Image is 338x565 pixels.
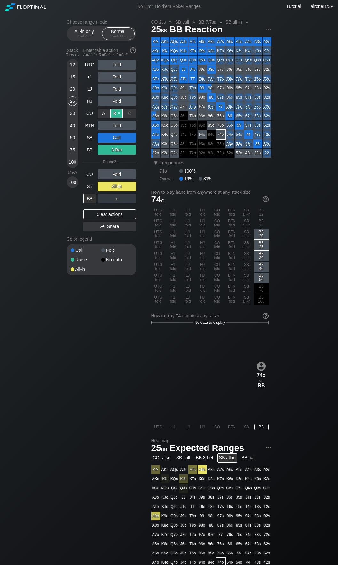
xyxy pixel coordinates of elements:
div: 94s [244,84,253,93]
div: On the cusp: play or fold. [170,102,179,111]
span: 25 [150,25,168,35]
div: On the cusp: play or fold. [207,74,216,83]
div: 44 [244,130,253,139]
div: On the cusp: play or fold. [244,56,253,65]
span: CO 2 [150,19,167,25]
div: 96s [225,84,234,93]
div: HJ fold [195,218,210,229]
div: C [123,109,136,118]
div: On the cusp: play or fold. [253,121,262,130]
div: BTN fold [225,240,239,250]
img: Floptimal logo [5,3,46,11]
div: On the cusp: play or fold. [263,93,271,102]
div: AJs [179,37,188,46]
div: 30 [68,109,77,118]
div: Enter table action [83,45,136,60]
div: ▾ [309,3,334,10]
div: ATo [151,74,160,83]
div: On the cusp: play or fold. [225,74,234,83]
div: A2s [263,37,271,46]
div: On the cusp: play or fold. [216,74,225,83]
a: Tutorial [287,4,301,9]
div: BB 12 [254,207,269,218]
div: A4o [151,130,160,139]
div: SB [83,182,96,191]
div: On the cusp: play or fold. [263,149,271,158]
div: A2o [151,149,160,158]
div: CO fold [210,251,224,261]
img: help.32db89a4.svg [262,312,269,319]
div: 94o [198,130,207,139]
div: K9s [198,46,207,55]
span: bb [161,20,166,25]
div: ATs [188,37,197,46]
img: ellipsis.fd386fe8.svg [265,26,272,33]
div: BB 25 [254,240,269,250]
div: Call [98,133,136,143]
div: K2o [161,149,169,158]
div: On the cusp: play or fold. [235,56,244,65]
div: K5o [161,121,169,130]
div: On the cusp: play or fold. [170,93,179,102]
div: 76o [216,111,225,120]
div: A6s [225,37,234,46]
div: A3s [253,37,262,46]
img: icon-avatar.b40e07d9.svg [257,362,266,371]
div: 12 [68,60,77,70]
div: SB all-in [240,251,254,261]
div: BTN fold [225,218,239,229]
div: A9s [198,37,207,46]
div: HJ fold [195,251,210,261]
div: On the cusp: play or fold. [216,56,225,65]
h2: How to play hand from anywhere at any stack size [151,190,269,195]
div: On the cusp: play or fold. [161,74,169,83]
div: CO fold [210,207,224,218]
div: 19% [179,176,199,181]
div: On the cusp: play or fold. [235,93,244,102]
div: A9o [151,84,160,93]
span: Frequencies [160,160,184,165]
div: 100% [179,168,196,174]
div: Q5o [170,121,179,130]
div: Tourney [64,53,81,57]
div: On the cusp: play or fold. [235,111,244,120]
div: 52o [235,149,244,158]
span: 74 [151,194,165,204]
div: Fold [98,84,136,94]
div: 100% fold in prior round [207,139,216,148]
span: bb [123,34,126,38]
span: bb [87,34,90,38]
div: 100% fold in prior round [216,139,225,148]
div: J9s [198,65,207,74]
span: bb [212,20,216,25]
div: Q4o [170,130,179,139]
div: AA [151,37,160,46]
div: UTG fold [151,207,166,218]
div: Q2o [170,149,179,158]
div: On the cusp: play or fold. [263,139,271,148]
div: AKs [161,37,169,46]
div: 25 [68,96,77,106]
div: QTs [188,56,197,65]
div: +1 [83,72,96,82]
div: 100% fold in prior round [179,149,188,158]
div: On the cusp: play or fold. [225,46,234,55]
div: Fold [98,96,136,106]
span: BB Reaction [169,25,224,35]
div: J6s [225,65,234,74]
div: On the cusp: play or fold. [161,84,169,93]
div: CO fold [210,229,224,240]
div: 75 [68,145,77,155]
div: A6o [151,111,160,120]
div: Share [83,222,136,231]
div: Raise [98,109,136,118]
div: On the cusp: play or fold. [161,65,169,74]
div: On the cusp: play or fold. [198,74,207,83]
div: On the cusp: play or fold. [216,46,225,55]
div: HJ [83,96,96,106]
div: LJ fold [181,240,195,250]
img: help.32db89a4.svg [262,196,269,203]
div: On the cusp: play or fold. [244,93,253,102]
div: HJ fold [195,229,210,240]
div: 33 [253,139,262,148]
